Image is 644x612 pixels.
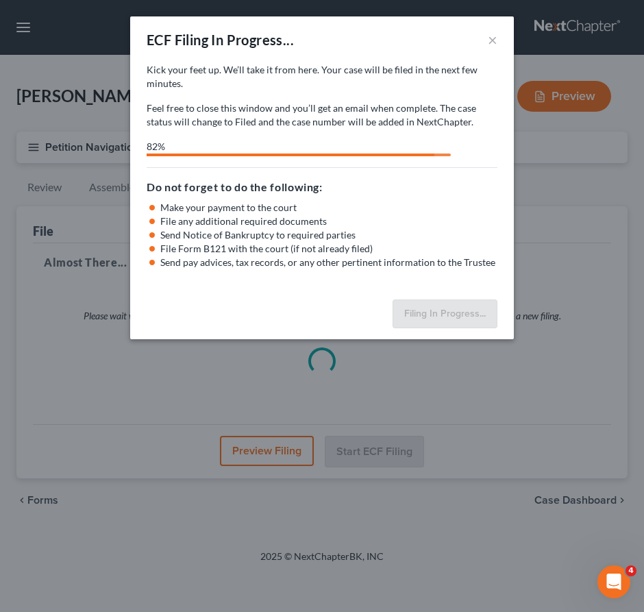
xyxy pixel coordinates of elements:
li: Make your payment to the court [160,201,497,215]
iframe: Intercom live chat [597,565,630,598]
div: ECF Filing In Progress... [147,30,294,49]
li: Send Notice of Bankruptcy to required parties [160,228,497,242]
p: Feel free to close this window and you’ll get an email when complete. The case status will change... [147,101,497,129]
button: × [488,32,497,48]
div: 82% [147,140,434,154]
li: Send pay advices, tax records, or any other pertinent information to the Trustee [160,256,497,269]
button: Filing In Progress... [393,299,497,328]
p: Kick your feet up. We’ll take it from here. Your case will be filed in the next few minutes. [147,63,497,90]
span: 4 [626,565,636,576]
h5: Do not forget to do the following: [147,179,497,195]
li: File any additional required documents [160,215,497,228]
li: File Form B121 with the court (if not already filed) [160,242,497,256]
